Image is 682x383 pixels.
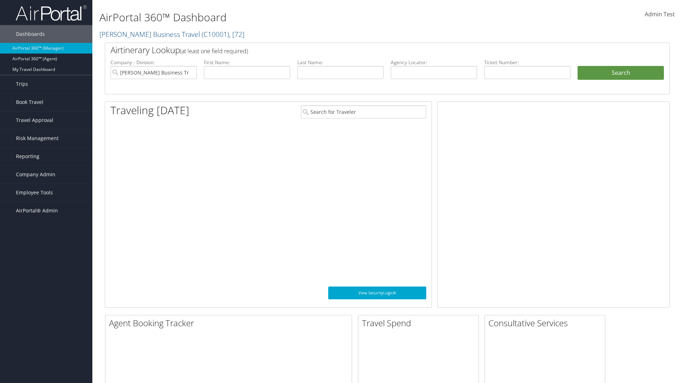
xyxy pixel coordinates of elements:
[297,59,384,66] label: Last Name:
[99,10,483,25] h1: AirPortal 360™ Dashboard
[362,317,478,329] h2: Travel Spend
[110,103,189,118] h1: Traveling [DATE]
[99,29,244,39] a: [PERSON_NAME] Business Travel
[202,29,229,39] span: ( C10001 )
[204,59,290,66] label: First Name:
[16,129,59,147] span: Risk Management
[16,93,43,111] span: Book Travel
[110,59,197,66] label: Company - Division:
[328,287,426,299] a: View SecurityLogic®
[16,148,39,165] span: Reporting
[645,10,675,18] span: Admin Test
[16,5,87,21] img: airportal-logo.png
[16,25,45,43] span: Dashboards
[391,59,477,66] label: Agency Locator:
[16,75,28,93] span: Trips
[484,59,570,66] label: Ticket Number:
[645,4,675,26] a: Admin Test
[16,166,55,183] span: Company Admin
[578,66,664,80] button: Search
[229,29,244,39] span: , [ 72 ]
[110,44,617,56] h2: Airtinerary Lookup
[16,202,58,220] span: AirPortal® Admin
[16,184,53,201] span: Employee Tools
[488,317,605,329] h2: Consultative Services
[301,105,426,118] input: Search for Traveler
[109,317,352,329] h2: Agent Booking Tracker
[16,111,53,129] span: Travel Approval
[180,47,248,55] span: (at least one field required)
